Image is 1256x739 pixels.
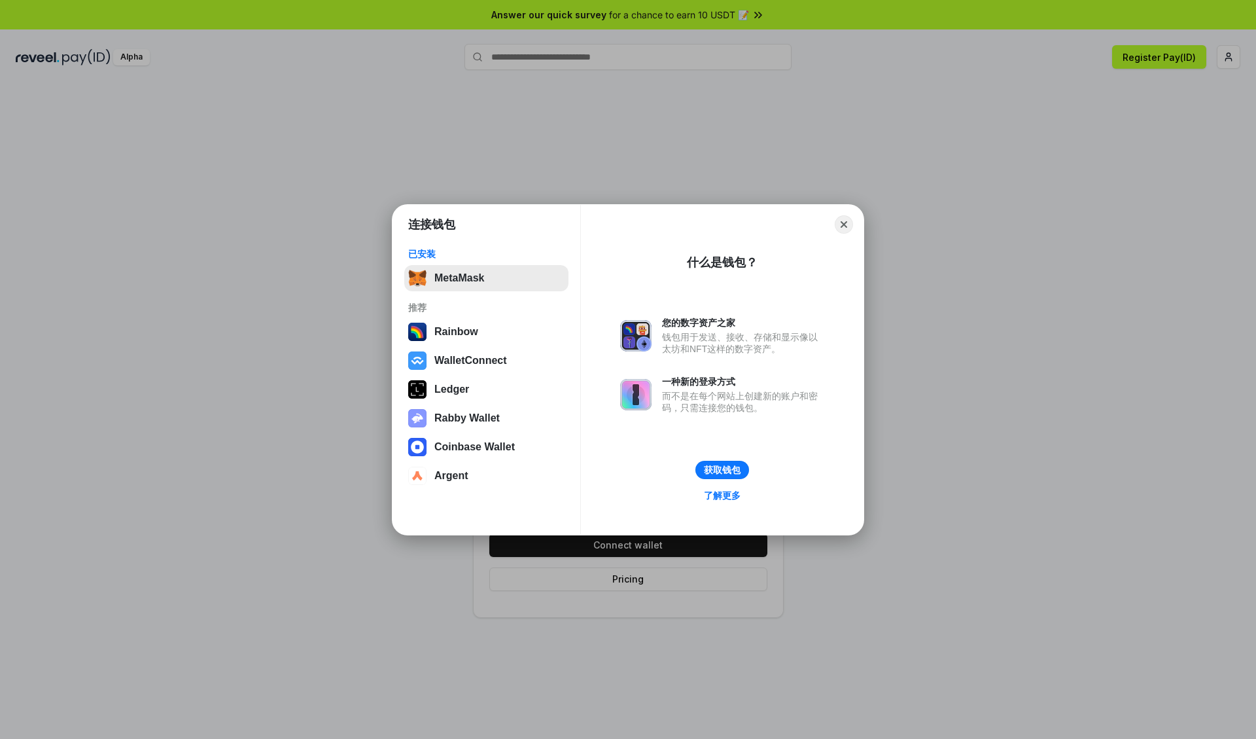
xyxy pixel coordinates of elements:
[662,376,824,388] div: 一种新的登录方式
[620,320,652,351] img: svg+xml,%3Csvg%20xmlns%3D%22http%3A%2F%2Fwww.w3.org%2F2000%2Fsvg%22%20fill%3D%22none%22%20viewBox...
[434,272,484,284] div: MetaMask
[434,412,500,424] div: Rabby Wallet
[434,441,515,453] div: Coinbase Wallet
[408,438,427,456] img: svg+xml,%3Csvg%20width%3D%2228%22%20height%3D%2228%22%20viewBox%3D%220%200%2028%2028%22%20fill%3D...
[408,269,427,287] img: svg+xml,%3Csvg%20fill%3D%22none%22%20height%3D%2233%22%20viewBox%3D%220%200%2035%2033%22%20width%...
[704,464,741,476] div: 获取钱包
[404,348,568,374] button: WalletConnect
[408,217,455,232] h1: 连接钱包
[687,255,758,270] div: 什么是钱包？
[835,215,853,234] button: Close
[695,461,749,479] button: 获取钱包
[434,470,468,482] div: Argent
[404,376,568,403] button: Ledger
[434,384,469,395] div: Ledger
[404,405,568,431] button: Rabby Wallet
[404,319,568,345] button: Rainbow
[408,323,427,341] img: svg+xml,%3Csvg%20width%3D%22120%22%20height%3D%22120%22%20viewBox%3D%220%200%20120%20120%22%20fil...
[404,463,568,489] button: Argent
[408,467,427,485] img: svg+xml,%3Csvg%20width%3D%2228%22%20height%3D%2228%22%20viewBox%3D%220%200%2028%2028%22%20fill%3D...
[404,265,568,291] button: MetaMask
[408,409,427,427] img: svg+xml,%3Csvg%20xmlns%3D%22http%3A%2F%2Fwww.w3.org%2F2000%2Fsvg%22%20fill%3D%22none%22%20viewBox...
[620,379,652,410] img: svg+xml,%3Csvg%20xmlns%3D%22http%3A%2F%2Fwww.w3.org%2F2000%2Fsvg%22%20fill%3D%22none%22%20viewBox...
[408,248,565,260] div: 已安装
[704,490,741,501] div: 了解更多
[662,331,824,355] div: 钱包用于发送、接收、存储和显示像以太坊和NFT这样的数字资产。
[404,434,568,460] button: Coinbase Wallet
[408,302,565,314] div: 推荐
[662,317,824,329] div: 您的数字资产之家
[662,390,824,414] div: 而不是在每个网站上创建新的账户和密码，只需连接您的钱包。
[696,487,748,504] a: 了解更多
[408,351,427,370] img: svg+xml,%3Csvg%20width%3D%2228%22%20height%3D%2228%22%20viewBox%3D%220%200%2028%2028%22%20fill%3D...
[408,380,427,399] img: svg+xml,%3Csvg%20xmlns%3D%22http%3A%2F%2Fwww.w3.org%2F2000%2Fsvg%22%20width%3D%2228%22%20height%3...
[434,355,507,367] div: WalletConnect
[434,326,478,338] div: Rainbow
